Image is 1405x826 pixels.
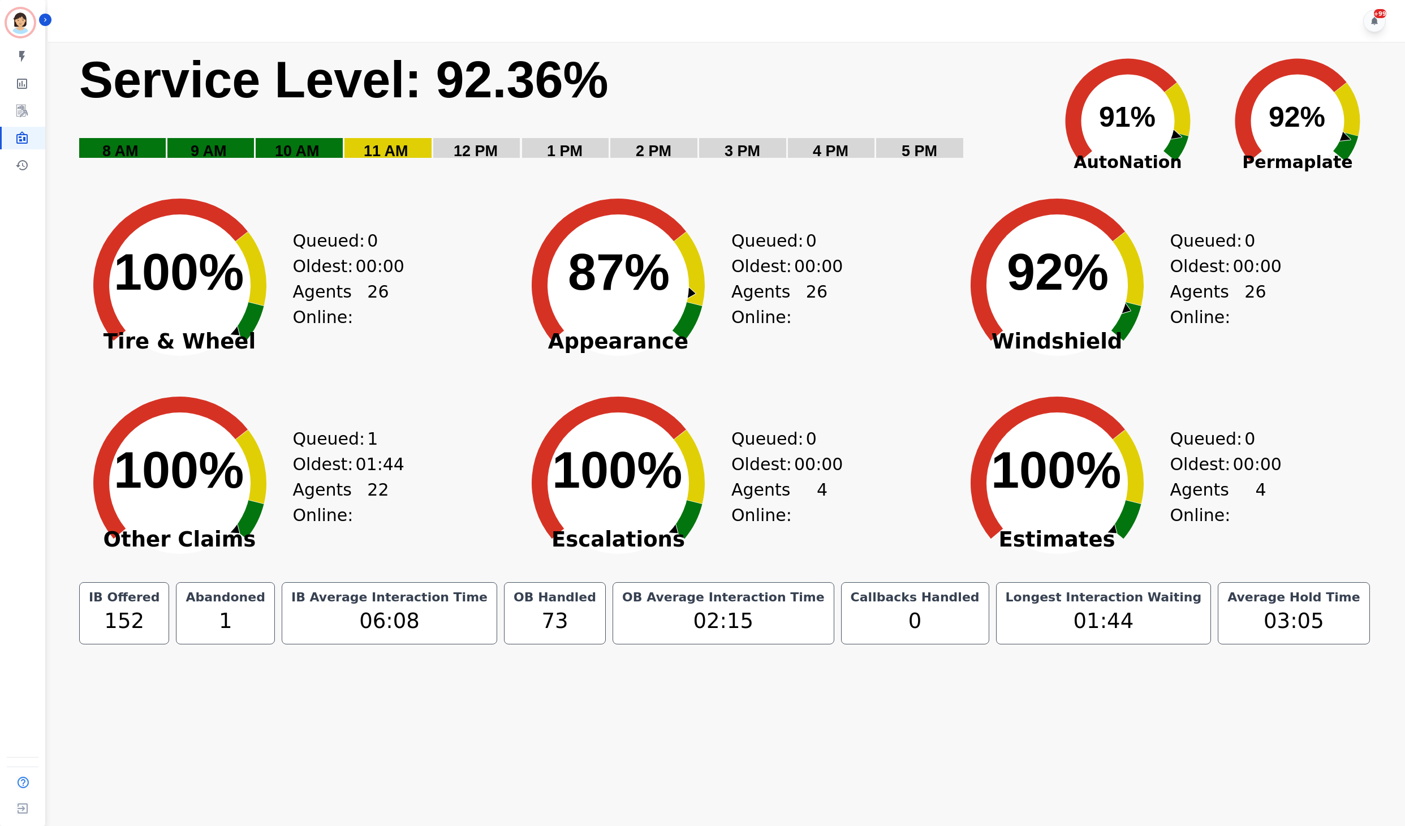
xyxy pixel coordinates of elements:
[1170,426,1255,451] div: Queued:
[1007,244,1109,300] text: 92%
[7,9,34,36] img: Bordered avatar
[620,590,827,605] div: OB Average Interaction Time
[87,590,162,605] div: IB Offered
[731,253,816,279] div: Oldest:
[725,143,760,160] text: 3 PM
[79,51,609,108] text: Service Level: 92.36%
[293,253,378,279] div: Oldest:
[848,605,982,637] div: 0
[367,477,389,528] span: 22
[1244,426,1255,451] span: 0
[1244,228,1255,253] span: 0
[1232,253,1281,279] span: 00:00
[454,143,498,160] text: 12 PM
[806,228,817,253] span: 0
[1003,590,1204,605] div: Longest Interaction Waiting
[87,605,162,637] div: 152
[289,590,490,605] div: IB Average Interaction Time
[293,426,378,451] div: Queued:
[806,426,817,451] span: 0
[367,228,378,253] span: 0
[191,143,227,160] text: 9 AM
[848,590,982,605] div: Callbacks Handled
[293,279,389,330] div: Agents Online:
[731,477,828,528] div: Agents Online:
[731,279,828,330] div: Agents Online:
[67,534,293,545] span: Other Claims
[1374,9,1386,18] div: +99
[1003,605,1204,637] div: 01:44
[620,605,827,637] div: 02:15
[289,605,490,637] div: 06:08
[1170,253,1255,279] div: Oldest:
[547,143,583,160] text: 1 PM
[794,253,843,279] span: 00:00
[511,605,598,637] div: 73
[552,442,682,498] text: 100%
[78,49,1036,177] svg: Service Level: 0%
[1225,590,1362,605] div: Average Hold Time
[183,590,267,605] div: Abandoned
[355,451,404,477] span: 01:44
[1225,605,1362,637] div: 03:05
[1043,149,1213,175] span: AutoNation
[1099,101,1156,133] text: 91%
[731,451,816,477] div: Oldest:
[293,477,389,528] div: Agents Online:
[1170,228,1255,253] div: Queued:
[1170,279,1266,330] div: Agents Online:
[367,426,378,451] span: 1
[1244,279,1266,330] span: 26
[813,143,848,160] text: 4 PM
[505,336,731,347] span: Appearance
[1269,101,1325,133] text: 92%
[183,605,267,637] div: 1
[568,244,670,300] text: 87%
[1255,477,1266,528] span: 4
[991,442,1121,498] text: 100%
[944,336,1170,347] span: Windshield
[67,336,293,347] span: Tire & Wheel
[355,253,404,279] span: 00:00
[293,451,378,477] div: Oldest:
[1232,451,1281,477] span: 00:00
[114,442,244,498] text: 100%
[794,451,843,477] span: 00:00
[1170,451,1255,477] div: Oldest:
[102,143,139,160] text: 8 AM
[114,244,244,300] text: 100%
[806,279,828,330] span: 26
[293,228,378,253] div: Queued:
[731,426,816,451] div: Queued:
[817,477,828,528] span: 4
[944,534,1170,545] span: Estimates
[505,534,731,545] span: Escalations
[275,143,320,160] text: 10 AM
[731,228,816,253] div: Queued:
[1213,149,1382,175] span: Permaplate
[1170,477,1266,528] div: Agents Online:
[367,279,389,330] span: 26
[364,143,408,160] text: 11 AM
[636,143,671,160] text: 2 PM
[511,590,598,605] div: OB Handled
[902,143,937,160] text: 5 PM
